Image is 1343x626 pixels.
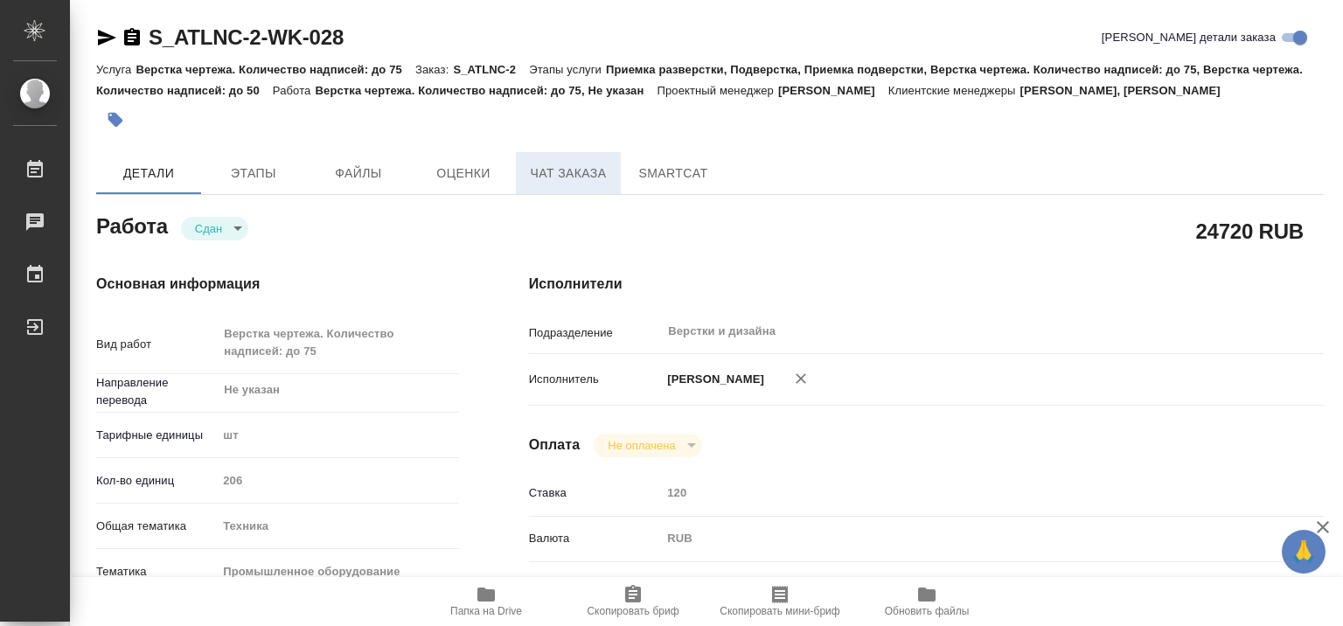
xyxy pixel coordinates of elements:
span: Чат заказа [526,163,610,184]
p: Тарифные единицы [96,427,217,444]
span: Скопировать мини-бриф [720,605,839,617]
p: Кол-во единиц [96,472,217,490]
button: Удалить исполнителя [782,359,820,398]
button: Скопировать мини-бриф [706,577,853,626]
div: Техника [217,511,458,541]
span: Обновить файлы [885,605,970,617]
p: Исполнитель [529,371,662,388]
button: Скопировать ссылку [122,27,143,48]
p: Работа [273,84,316,97]
button: Скопировать бриф [560,577,706,626]
p: Ставка [529,484,662,502]
p: [PERSON_NAME] [778,84,888,97]
span: Детали [107,163,191,184]
button: Сдан [190,221,227,236]
span: SmartCat [631,163,715,184]
h2: Работа [96,209,168,240]
p: Вид работ [96,336,217,353]
h4: Оплата [529,435,581,456]
p: Проектный менеджер [657,84,777,97]
button: Скопировать ссылку для ЯМессенджера [96,27,117,48]
span: Этапы [212,163,296,184]
span: Скопировать бриф [587,605,678,617]
div: Сдан [181,217,248,240]
a: S_ATLNC-2-WK-028 [149,25,344,49]
button: Не оплачена [602,438,680,453]
p: S_ATLNC-2 [453,63,529,76]
p: Приемка разверстки, Подверстка, Приемка подверстки, Верстка чертежа. Количество надписей: до 75, ... [96,63,1303,97]
p: Услуга [96,63,136,76]
div: RUB [661,524,1257,553]
span: Папка на Drive [450,605,522,617]
input: Пустое поле [217,468,458,493]
h4: Основная информация [96,274,459,295]
span: 🙏 [1289,533,1319,570]
p: [PERSON_NAME], [PERSON_NAME] [1020,84,1234,97]
div: Промышленное оборудование [217,557,458,587]
p: Этапы услуги [529,63,606,76]
button: 🙏 [1282,530,1326,574]
p: Общая тематика [96,518,217,535]
p: Подразделение [529,324,662,342]
button: Добавить тэг [96,101,135,139]
button: Папка на Drive [413,577,560,626]
p: Верстка чертежа. Количество надписей: до 75, Не указан [315,84,657,97]
p: Клиентские менеджеры [888,84,1020,97]
p: Тематика [96,563,217,581]
p: Валюта [529,530,662,547]
p: Заказ: [415,63,453,76]
span: [PERSON_NAME] детали заказа [1102,29,1276,46]
h2: 24720 RUB [1195,216,1304,246]
div: шт [217,421,458,450]
p: Направление перевода [96,374,217,409]
div: Сдан [594,434,701,457]
h4: Исполнители [529,274,1324,295]
p: Верстка чертежа. Количество надписей: до 75 [136,63,415,76]
input: Пустое поле [661,480,1257,505]
p: [PERSON_NAME] [661,371,764,388]
span: Файлы [317,163,400,184]
span: Оценки [421,163,505,184]
button: Обновить файлы [853,577,1000,626]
